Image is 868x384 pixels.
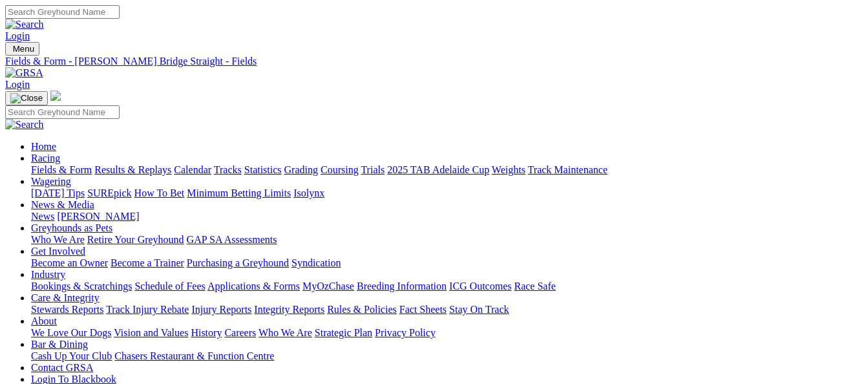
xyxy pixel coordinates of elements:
[31,176,71,187] a: Wagering
[114,327,188,338] a: Vision and Values
[31,281,863,292] div: Industry
[31,350,863,362] div: Bar & Dining
[31,292,100,303] a: Care & Integrity
[31,222,112,233] a: Greyhounds as Pets
[361,164,385,175] a: Trials
[191,327,222,338] a: History
[449,281,511,292] a: ICG Outcomes
[321,164,359,175] a: Coursing
[5,56,863,67] a: Fields & Form - [PERSON_NAME] Bridge Straight - Fields
[528,164,608,175] a: Track Maintenance
[5,79,30,90] a: Login
[31,141,56,152] a: Home
[514,281,555,292] a: Race Safe
[31,199,94,210] a: News & Media
[207,281,300,292] a: Applications & Forms
[254,304,324,315] a: Integrity Reports
[31,350,112,361] a: Cash Up Your Club
[5,91,48,105] button: Toggle navigation
[399,304,447,315] a: Fact Sheets
[293,187,324,198] a: Isolynx
[187,257,289,268] a: Purchasing a Greyhound
[315,327,372,338] a: Strategic Plan
[31,327,863,339] div: About
[449,304,509,315] a: Stay On Track
[111,257,184,268] a: Become a Trainer
[31,327,111,338] a: We Love Our Dogs
[5,119,44,131] img: Search
[174,164,211,175] a: Calendar
[5,19,44,30] img: Search
[106,304,189,315] a: Track Injury Rebate
[31,269,65,280] a: Industry
[5,67,43,79] img: GRSA
[31,187,863,199] div: Wagering
[187,234,277,245] a: GAP SA Assessments
[5,30,30,41] a: Login
[31,246,85,257] a: Get Involved
[31,257,108,268] a: Become an Owner
[87,187,131,198] a: SUREpick
[31,164,863,176] div: Racing
[259,327,312,338] a: Who We Are
[187,187,291,198] a: Minimum Betting Limits
[31,164,92,175] a: Fields & Form
[31,187,85,198] a: [DATE] Tips
[31,304,103,315] a: Stewards Reports
[31,211,54,222] a: News
[31,304,863,315] div: Care & Integrity
[31,153,60,164] a: Racing
[357,281,447,292] a: Breeding Information
[244,164,282,175] a: Statistics
[5,105,120,119] input: Search
[31,257,863,269] div: Get Involved
[10,93,43,103] img: Close
[214,164,242,175] a: Tracks
[50,91,61,101] img: logo-grsa-white.png
[302,281,354,292] a: MyOzChase
[134,187,185,198] a: How To Bet
[387,164,489,175] a: 2025 TAB Adelaide Cup
[224,327,256,338] a: Careers
[492,164,525,175] a: Weights
[284,164,318,175] a: Grading
[5,5,120,19] input: Search
[291,257,341,268] a: Syndication
[87,234,184,245] a: Retire Your Greyhound
[114,350,274,361] a: Chasers Restaurant & Function Centre
[31,234,863,246] div: Greyhounds as Pets
[31,339,88,350] a: Bar & Dining
[31,234,85,245] a: Who We Are
[31,281,132,292] a: Bookings & Scratchings
[191,304,251,315] a: Injury Reports
[31,211,863,222] div: News & Media
[94,164,171,175] a: Results & Replays
[375,327,436,338] a: Privacy Policy
[327,304,397,315] a: Rules & Policies
[31,362,93,373] a: Contact GRSA
[13,44,34,54] span: Menu
[57,211,139,222] a: [PERSON_NAME]
[5,42,39,56] button: Toggle navigation
[134,281,205,292] a: Schedule of Fees
[31,315,57,326] a: About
